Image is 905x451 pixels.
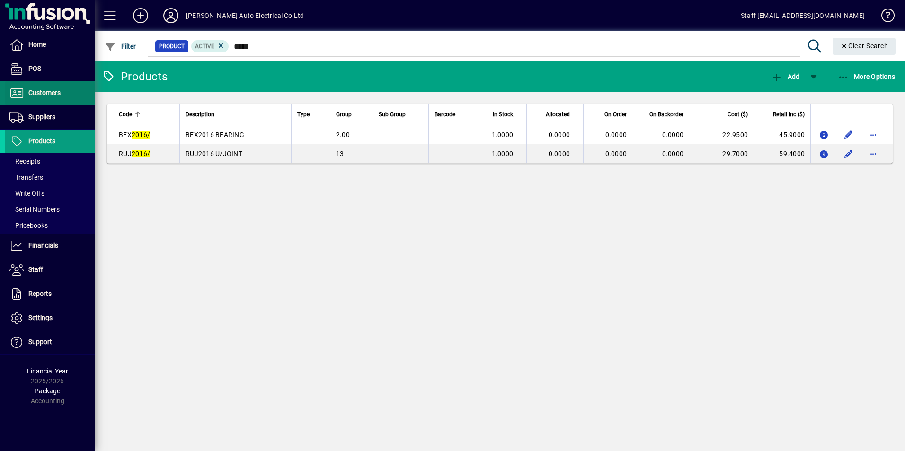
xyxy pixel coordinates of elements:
[866,127,881,142] button: More options
[159,42,185,51] span: Product
[5,306,95,330] a: Settings
[297,109,310,120] span: Type
[9,190,44,197] span: Write Offs
[28,314,53,321] span: Settings
[28,65,41,72] span: POS
[840,42,888,50] span: Clear Search
[28,41,46,48] span: Home
[186,109,214,120] span: Description
[589,109,635,120] div: On Order
[186,131,244,139] span: BEX2016 BEARING
[195,43,214,50] span: Active
[866,146,881,161] button: More options
[132,131,150,139] em: 2016/
[492,131,514,139] span: 1.0000
[835,68,898,85] button: More Options
[379,109,423,120] div: Sub Group
[186,8,304,23] div: [PERSON_NAME] Auto Electrical Co Ltd
[28,338,52,346] span: Support
[119,109,150,120] div: Code
[838,73,896,80] span: More Options
[476,109,522,120] div: In Stock
[646,109,692,120] div: On Backorder
[662,150,684,157] span: 0.0000
[874,2,893,33] a: Knowledge Base
[9,157,40,165] span: Receipts
[5,185,95,201] a: Write Offs
[102,69,168,84] div: Products
[28,89,61,96] span: Customers
[435,109,455,120] span: Barcode
[186,150,242,157] span: RUJ2016 U/JOINT
[532,109,578,120] div: Allocated
[769,68,802,85] button: Add
[5,81,95,105] a: Customers
[841,146,856,161] button: Edit
[28,137,55,145] span: Products
[649,109,683,120] span: On Backorder
[297,109,324,120] div: Type
[5,57,95,81] a: POS
[336,131,350,139] span: 2.00
[336,109,352,120] span: Group
[5,282,95,306] a: Reports
[119,131,150,139] span: BEX
[191,40,229,52] mat-chip: Activation Status: Active
[435,109,464,120] div: Barcode
[9,173,43,181] span: Transfers
[35,387,60,395] span: Package
[5,201,95,217] a: Serial Numbers
[741,8,865,23] div: Staff [EMAIL_ADDRESS][DOMAIN_NAME]
[549,131,570,139] span: 0.0000
[773,109,805,120] span: Retail Inc ($)
[841,127,856,142] button: Edit
[546,109,570,120] span: Allocated
[549,150,570,157] span: 0.0000
[379,109,406,120] span: Sub Group
[9,222,48,229] span: Pricebooks
[754,144,810,163] td: 59.4000
[5,234,95,258] a: Financials
[119,150,150,157] span: RUJ
[728,109,748,120] span: Cost ($)
[771,73,799,80] span: Add
[697,125,754,144] td: 22.9500
[28,290,52,297] span: Reports
[5,169,95,185] a: Transfers
[493,109,513,120] span: In Stock
[102,38,139,55] button: Filter
[336,109,367,120] div: Group
[604,109,627,120] span: On Order
[754,125,810,144] td: 45.9000
[5,258,95,282] a: Staff
[833,38,896,55] button: Clear
[5,217,95,234] a: Pricebooks
[105,43,136,50] span: Filter
[156,7,186,24] button: Profile
[28,242,58,249] span: Financials
[605,150,627,157] span: 0.0000
[5,105,95,129] a: Suppliers
[5,33,95,57] a: Home
[28,266,43,273] span: Staff
[27,367,68,375] span: Financial Year
[5,330,95,354] a: Support
[132,150,150,157] em: 2016/
[119,109,132,120] span: Code
[605,131,627,139] span: 0.0000
[28,113,55,121] span: Suppliers
[125,7,156,24] button: Add
[336,150,344,157] span: 13
[492,150,514,157] span: 1.0000
[186,109,285,120] div: Description
[5,153,95,169] a: Receipts
[662,131,684,139] span: 0.0000
[9,206,60,213] span: Serial Numbers
[697,144,754,163] td: 29.7000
